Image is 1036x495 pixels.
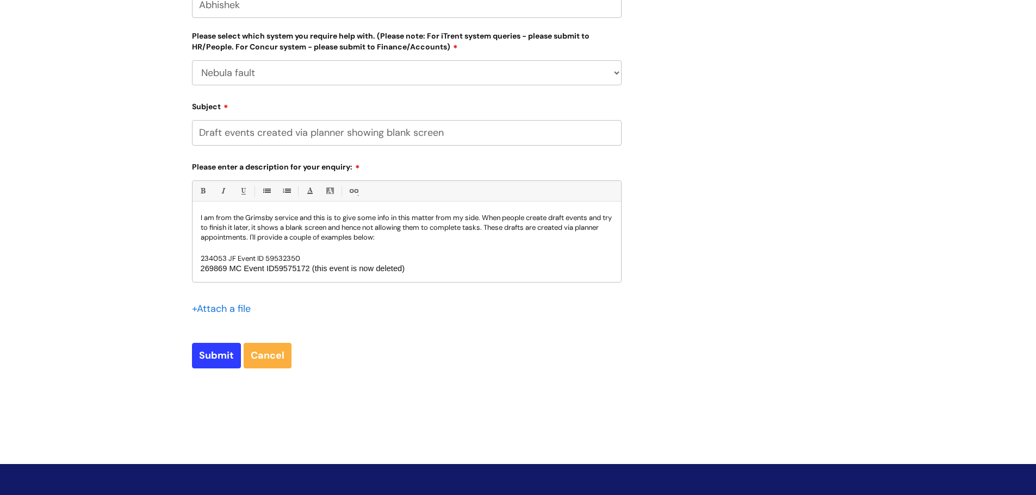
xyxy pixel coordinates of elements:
label: Please enter a description for your enquiry: [192,159,622,172]
a: Back Color [323,184,337,198]
p: I am from the Grimsby service and this is to give some info in this matter from my side. When peo... [201,213,613,264]
input: Submit [192,343,241,368]
a: Cancel [244,343,291,368]
a: • Unordered List (Ctrl-Shift-7) [259,184,273,198]
a: 1. Ordered List (Ctrl-Shift-8) [280,184,293,198]
a: Italic (Ctrl-I) [216,184,229,198]
div: Attach a file [192,300,257,317]
a: Underline(Ctrl-U) [236,184,250,198]
span: 269869 MC Event ID [201,264,275,273]
label: Subject [192,98,622,111]
a: Bold (Ctrl-B) [196,184,209,198]
span: 59575172 (this event is now deleted) [275,264,405,273]
label: Please select which system you require help with. (Please note: For iTrent system queries - pleas... [192,29,622,52]
a: Font Color [303,184,317,198]
a: Link [346,184,360,198]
